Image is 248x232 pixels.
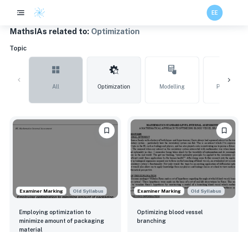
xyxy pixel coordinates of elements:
[159,82,185,91] span: Modelling
[98,82,130,91] span: Optimization
[216,122,232,138] button: Bookmark
[16,187,66,194] span: Examiner Marking
[210,8,219,17] h6: EE
[137,207,229,225] p: Optimizing blood vessel branching
[216,82,244,91] span: Probability
[207,5,223,21] button: EE
[13,119,118,198] img: Maths IA example thumbnail: Employing optimization to minimize amoun
[134,187,184,194] span: Examiner Marking
[52,82,59,91] span: All
[70,186,107,195] span: Old Syllabus
[99,122,115,138] button: Bookmark
[91,27,140,36] span: Optimization
[70,186,107,195] div: Although this IA is written for the old math syllabus (last exam in November 2020), the current I...
[131,119,236,198] img: Maths IA example thumbnail: Optimizing blood vessel branching
[187,186,225,195] div: Although this IA is written for the old math syllabus (last exam in November 2020), the current I...
[10,25,238,37] h1: Maths IAs related to:
[10,44,238,53] h6: Topic
[33,7,45,19] img: Clastify logo
[29,7,45,19] a: Clastify logo
[187,186,225,195] span: Old Syllabus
